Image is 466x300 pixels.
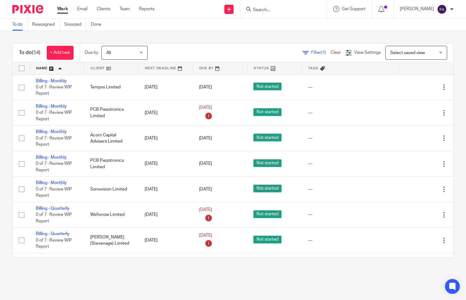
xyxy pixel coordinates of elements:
div: --- [308,237,393,243]
span: Tags [308,66,319,70]
span: 0 of 7 · Review WIP Report [36,85,72,96]
td: [DATE] [138,126,193,151]
td: Acorn Capital Advisers Limited [84,126,138,151]
a: Work [57,6,68,12]
div: --- [308,110,393,116]
span: [DATE] [199,233,212,238]
span: 0 of 7 · Review WIP Report [36,187,72,198]
a: Billing - Monthly [36,130,67,134]
td: PCB Piezotronics Limited [84,100,138,125]
p: [PERSON_NAME] [400,6,434,12]
span: 0 of 7 · Review WIP Report [36,212,72,223]
td: Tempvs Limited [84,75,138,100]
td: Sonovision Limited [84,177,138,202]
td: PCB Piezotronics Limited [84,151,138,176]
td: [DATE] [138,177,193,202]
a: Billing - Quarterly [36,232,70,236]
td: [DATE] [138,100,193,125]
span: Not started [253,83,282,90]
a: Reassigned [32,19,60,31]
a: Billing - Monthly [36,155,67,160]
td: G.O. International (U.K.) Limited [84,253,138,278]
div: --- [308,212,393,218]
span: Not started [253,134,282,141]
p: Due by [85,49,98,56]
a: Snoozed [64,19,86,31]
a: Billing - Monthly [36,79,67,83]
span: Not started [253,185,282,192]
span: [DATE] [199,106,212,110]
a: Done [91,19,106,31]
a: Reports [139,6,155,12]
div: --- [308,186,393,192]
div: --- [308,84,393,90]
div: --- [308,135,393,141]
td: [DATE] [138,75,193,100]
span: [DATE] [199,136,212,140]
td: Wefixnow Limited [84,202,138,227]
span: (54) [32,50,40,55]
a: Billing - Monthly [36,104,67,109]
span: View Settings [354,50,381,55]
span: Not started [253,108,282,116]
span: [DATE] [199,162,212,166]
span: 0 of 7 · Review WIP Report [36,136,72,147]
td: [DATE] [138,202,193,227]
img: Pixie [12,5,43,13]
span: Not started [253,159,282,167]
div: --- [308,161,393,167]
h1: To do [19,49,40,56]
span: 0 of 7 · Review WIP Report [36,161,72,172]
span: 0 of 7 · Review WIP Report [36,111,72,122]
img: svg%3E [437,4,447,14]
span: [DATE] [199,187,212,191]
td: [DATE] [138,151,193,176]
a: + Add task [47,46,74,60]
span: [DATE] [199,208,212,212]
a: Clients [97,6,110,12]
span: 0 of 7 · Review WIP Report [36,238,72,249]
a: Billing - Monthly [36,181,67,185]
span: [DATE] [199,85,212,89]
span: Not started [253,210,282,218]
a: Email [77,6,87,12]
td: [PERSON_NAME] (Stevenage) Limited [84,228,138,253]
td: [DATE] [138,228,193,253]
a: Billing - Quarterly [36,206,70,211]
span: Not started [253,236,282,243]
span: Filter [311,50,331,55]
a: To do [12,19,28,31]
span: All [106,51,111,55]
input: Search [252,7,308,13]
td: [DATE] [138,253,193,278]
span: (1) [321,50,326,55]
span: Select saved view [390,51,425,55]
span: Get Support [342,7,366,11]
a: Clear [331,50,341,55]
a: Team [120,6,130,12]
